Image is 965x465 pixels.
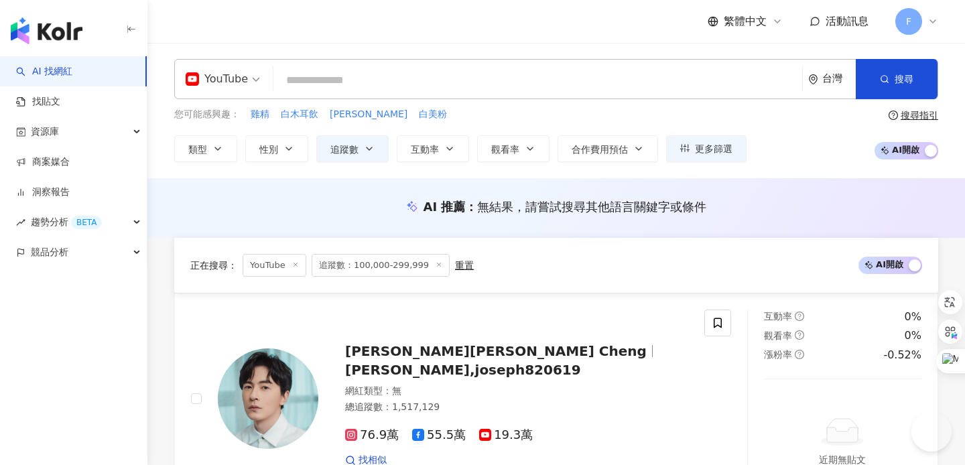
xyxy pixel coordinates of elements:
[188,144,207,155] span: 類型
[251,108,269,121] span: 雞精
[906,14,911,29] span: F
[911,411,952,452] iframe: Help Scout Beacon - Open
[822,73,856,84] div: 台灣
[281,108,318,121] span: 白木耳飲
[330,144,359,155] span: 追蹤數
[190,260,237,271] span: 正在搜尋 ：
[895,74,913,84] span: 搜尋
[245,135,308,162] button: 性別
[243,254,306,277] span: YouTube
[312,254,450,277] span: 追蹤數：100,000-299,999
[856,59,938,99] button: 搜尋
[572,144,628,155] span: 合作費用預估
[724,14,767,29] span: 繁體中文
[16,65,72,78] a: searchAI 找網紅
[174,108,240,121] span: 您可能感興趣：
[419,108,447,121] span: 白美粉
[345,401,688,414] div: 總追蹤數 ： 1,517,129
[16,218,25,227] span: rise
[259,144,278,155] span: 性別
[479,428,533,442] span: 19.3萬
[71,216,102,229] div: BETA
[316,135,389,162] button: 追蹤數
[16,186,70,199] a: 洞察報告
[16,95,60,109] a: 找貼文
[31,207,102,237] span: 趨勢分析
[345,385,688,398] div: 網紅類型 ： 無
[418,107,448,122] button: 白美粉
[883,348,921,362] div: -0.52%
[330,108,407,121] span: [PERSON_NAME]
[345,428,399,442] span: 76.9萬
[558,135,658,162] button: 合作費用預估
[16,155,70,169] a: 商案媒合
[174,135,237,162] button: 類型
[764,330,792,341] span: 觀看率
[795,330,804,340] span: question-circle
[218,348,318,449] img: KOL Avatar
[424,198,707,215] div: AI 推薦 ：
[477,200,706,214] span: 無結果，請嘗試搜尋其他語言關鍵字或條件
[826,15,868,27] span: 活動訊息
[345,362,581,378] span: [PERSON_NAME],joseph820619
[795,350,804,359] span: question-circle
[795,312,804,321] span: question-circle
[250,107,270,122] button: 雞精
[31,237,68,267] span: 競品分析
[31,117,59,147] span: 資源庫
[329,107,408,122] button: [PERSON_NAME]
[397,135,469,162] button: 互動率
[345,343,647,359] span: [PERSON_NAME][PERSON_NAME] Cheng
[764,311,792,322] span: 互動率
[280,107,319,122] button: 白木耳飲
[905,310,921,324] div: 0%
[412,428,466,442] span: 55.5萬
[889,111,898,120] span: question-circle
[901,110,938,121] div: 搜尋指引
[477,135,550,162] button: 觀看率
[186,68,248,90] div: YouTube
[808,74,818,84] span: environment
[905,328,921,343] div: 0%
[411,144,439,155] span: 互動率
[695,143,732,154] span: 更多篩選
[491,144,519,155] span: 觀看率
[666,135,747,162] button: 更多篩選
[11,17,82,44] img: logo
[764,349,792,360] span: 漲粉率
[455,260,474,271] div: 重置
